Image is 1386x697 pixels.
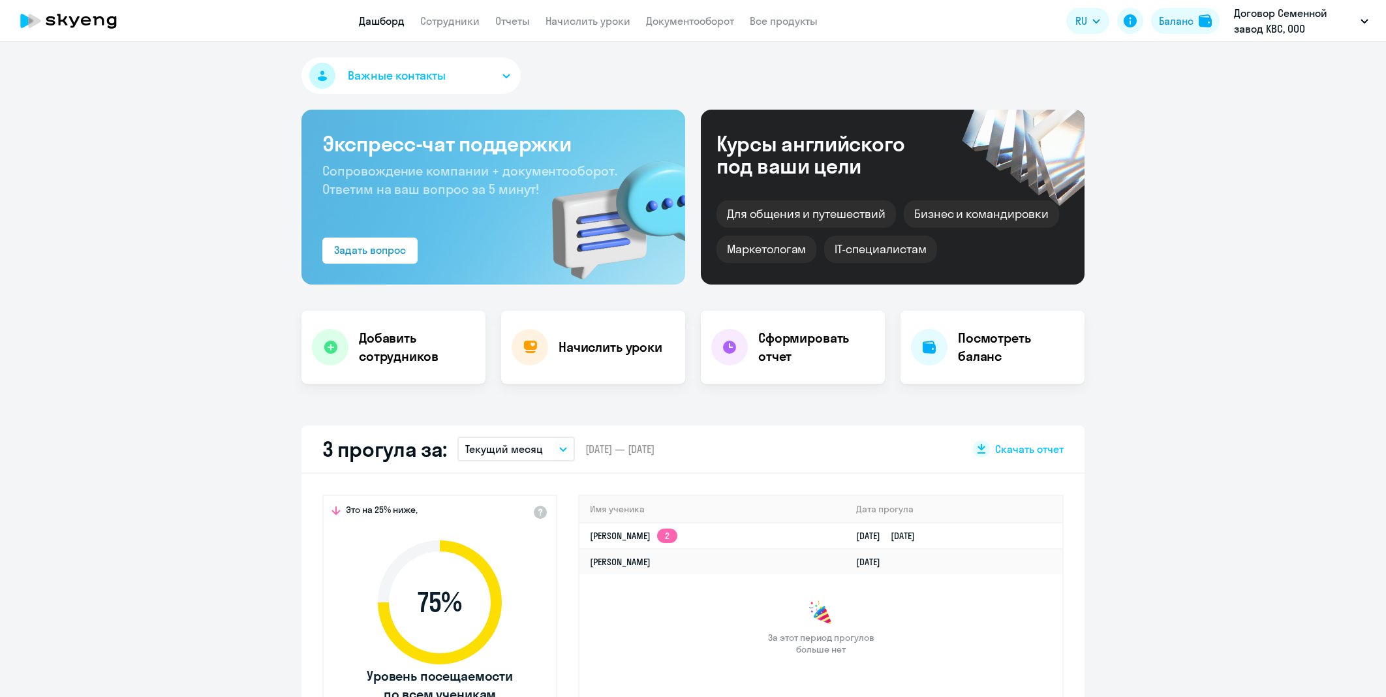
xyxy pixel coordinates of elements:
span: Скачать отчет [995,442,1064,456]
a: Все продукты [750,14,818,27]
button: Важные контакты [301,57,521,94]
h4: Начислить уроки [559,338,662,356]
h4: Сформировать отчет [758,329,874,365]
span: [DATE] — [DATE] [585,442,654,456]
button: Задать вопрос [322,238,418,264]
th: Имя ученика [579,496,846,523]
button: Балансbalance [1151,8,1220,34]
div: Баланс [1159,13,1193,29]
img: balance [1199,14,1212,27]
span: Сопровождение компании + документооборот. Ответим на ваш вопрос за 5 минут! [322,163,617,197]
a: Сотрудники [420,14,480,27]
a: [DATE] [856,556,891,568]
span: 75 % [365,587,515,618]
a: [PERSON_NAME] [590,556,651,568]
span: Важные контакты [348,67,446,84]
span: За этот период прогулов больше нет [766,632,876,655]
span: RU [1075,13,1087,29]
th: Дата прогула [846,496,1062,523]
h4: Добавить сотрудников [359,329,475,365]
img: congrats [808,600,834,627]
h2: 3 прогула за: [322,436,447,462]
button: RU [1066,8,1109,34]
button: Текущий месяц [457,437,575,461]
p: Текущий месяц [465,441,543,457]
a: Отчеты [495,14,530,27]
button: Договор Семенной завод КВС, ООО "СЕМЕННОЙ ЗАВОД КВС" [1227,5,1375,37]
app-skyeng-badge: 2 [657,529,677,543]
a: [DATE][DATE] [856,530,925,542]
a: [PERSON_NAME]2 [590,530,677,542]
span: Это на 25% ниже, [346,504,418,519]
a: Дашборд [359,14,405,27]
p: Договор Семенной завод КВС, ООО "СЕМЕННОЙ ЗАВОД КВС" [1234,5,1355,37]
div: Для общения и путешествий [716,200,896,228]
img: bg-img [533,138,685,285]
a: Начислить уроки [546,14,630,27]
div: Курсы английского под ваши цели [716,132,940,177]
div: Задать вопрос [334,242,406,258]
div: Бизнес и командировки [904,200,1059,228]
div: IT-специалистам [824,236,936,263]
h4: Посмотреть баланс [958,329,1074,365]
div: Маркетологам [716,236,816,263]
h3: Экспресс-чат поддержки [322,131,664,157]
a: Документооборот [646,14,734,27]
